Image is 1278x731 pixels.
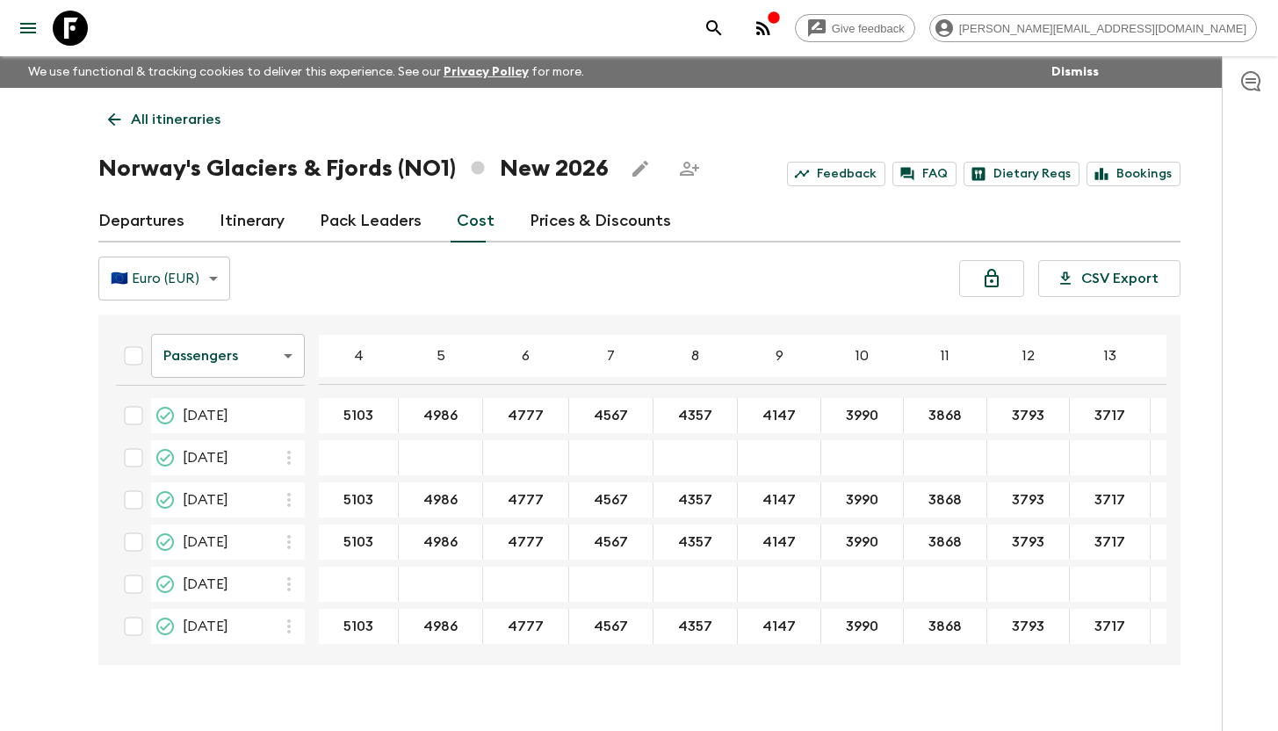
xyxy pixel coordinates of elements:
[825,398,899,433] button: 3990
[569,440,653,475] div: 13 Jun 2026; 7
[155,532,176,553] svg: Guaranteed
[402,398,479,433] button: 4986
[98,151,609,186] h1: Norway's Glaciers & Fjords (NO1) New 2026
[98,102,230,137] a: All itineraries
[1070,440,1151,475] div: 13 Jun 2026; 13
[1070,567,1151,602] div: 25 Jul 2026; 13
[319,440,399,475] div: 13 Jun 2026; 4
[569,567,653,602] div: 25 Jul 2026; 7
[907,482,983,517] button: 3868
[155,616,176,637] svg: Guaranteed
[569,609,653,644] div: 22 Aug 2026; 7
[821,482,904,517] div: 27 Jun 2026; 10
[487,525,565,560] button: 4777
[907,525,983,560] button: 3868
[573,398,649,433] button: 4567
[155,489,176,510] svg: Guaranteed
[402,525,479,560] button: 4986
[672,151,707,186] span: Share this itinerary
[522,345,530,366] p: 6
[825,525,899,560] button: 3990
[1038,260,1181,297] button: CSV Export
[322,482,394,517] button: 5103
[697,11,732,46] button: search adventures
[487,482,565,517] button: 4777
[738,440,821,475] div: 13 Jun 2026; 9
[1154,525,1230,560] button: 3670
[1104,345,1116,366] p: 13
[399,525,483,560] div: 11 Jul 2026; 5
[907,398,983,433] button: 3868
[457,200,495,242] a: Cost
[155,574,176,595] svg: Proposed
[653,525,738,560] div: 11 Jul 2026; 8
[653,609,738,644] div: 22 Aug 2026; 8
[487,609,565,644] button: 4777
[399,567,483,602] div: 25 Jul 2026; 5
[183,616,228,637] span: [DATE]
[116,338,151,373] div: Select all
[573,609,649,644] button: 4567
[741,482,817,517] button: 4147
[1070,609,1151,644] div: 22 Aug 2026; 13
[322,398,394,433] button: 5103
[741,609,817,644] button: 4147
[183,532,228,553] span: [DATE]
[821,398,904,433] div: 23 May 2026; 10
[183,447,228,468] span: [DATE]
[856,345,869,366] p: 10
[1151,609,1234,644] div: 22 Aug 2026; 14
[483,525,569,560] div: 11 Jul 2026; 6
[487,398,565,433] button: 4777
[220,200,285,242] a: Itinerary
[399,440,483,475] div: 13 Jun 2026; 5
[319,482,399,517] div: 27 Jun 2026; 4
[399,609,483,644] div: 22 Aug 2026; 5
[987,525,1070,560] div: 11 Jul 2026; 12
[98,200,184,242] a: Departures
[354,345,364,366] p: 4
[573,482,649,517] button: 4567
[1073,525,1146,560] button: 3717
[904,440,987,475] div: 13 Jun 2026; 11
[1047,60,1103,84] button: Dismiss
[964,162,1079,186] a: Dietary Reqs
[1073,398,1146,433] button: 3717
[319,525,399,560] div: 11 Jul 2026; 4
[987,440,1070,475] div: 13 Jun 2026; 12
[991,609,1065,644] button: 3793
[987,609,1070,644] div: 22 Aug 2026; 12
[573,525,649,560] button: 4567
[741,525,817,560] button: 4147
[1070,525,1151,560] div: 11 Jul 2026; 13
[623,151,658,186] button: Edit this itinerary
[483,609,569,644] div: 22 Aug 2026; 6
[653,482,738,517] div: 27 Jun 2026; 8
[738,482,821,517] div: 27 Jun 2026; 9
[1151,525,1234,560] div: 11 Jul 2026; 14
[657,525,733,560] button: 4357
[653,398,738,433] div: 23 May 2026; 8
[904,525,987,560] div: 11 Jul 2026; 11
[821,525,904,560] div: 11 Jul 2026; 10
[991,398,1065,433] button: 3793
[319,609,399,644] div: 22 Aug 2026; 4
[795,14,915,42] a: Give feedback
[825,609,899,644] button: 3990
[941,345,949,366] p: 11
[959,260,1024,297] button: Unlock costs
[1154,482,1230,517] button: 3670
[822,22,914,35] span: Give feedback
[319,398,399,433] div: 23 May 2026; 4
[183,489,228,510] span: [DATE]
[569,482,653,517] div: 27 Jun 2026; 7
[738,609,821,644] div: 22 Aug 2026; 9
[1073,482,1146,517] button: 3717
[444,66,529,78] a: Privacy Policy
[987,567,1070,602] div: 25 Jul 2026; 12
[738,567,821,602] div: 25 Jul 2026; 9
[98,254,230,303] div: 🇪🇺 Euro (EUR)
[183,405,228,426] span: [DATE]
[904,482,987,517] div: 27 Jun 2026; 11
[904,398,987,433] div: 23 May 2026; 11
